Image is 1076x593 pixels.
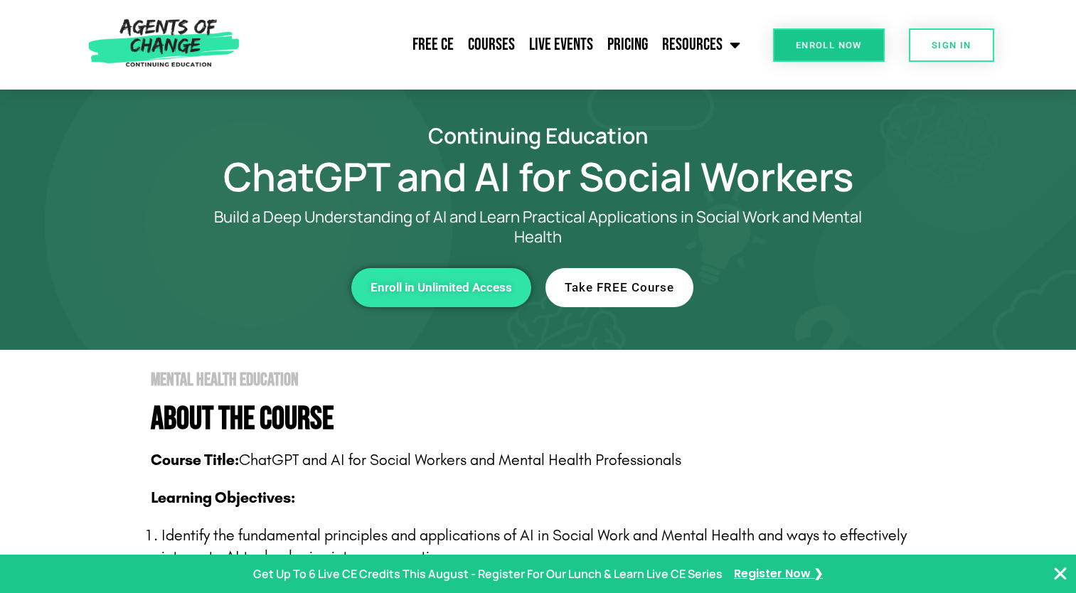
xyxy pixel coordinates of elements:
span: SIGN IN [932,41,971,50]
h2: Mental Health Education [151,371,944,389]
h2: Continuing Education [133,125,944,146]
span: Enroll in Unlimited Access [371,282,512,294]
a: Resources [655,27,747,63]
p: Get Up To 6 Live CE Credits This August - Register For Our Lunch & Learn Live CE Series [253,564,723,584]
h4: About The Course [151,403,944,435]
p: ChatGPT and AI for Social Workers and Mental Health Professionals [151,449,944,471]
nav: Menu [246,27,748,63]
a: Live Events [522,27,600,63]
b: Learning Objectives: [151,488,295,507]
span: Enroll Now [796,41,862,50]
span: Take FREE Course [565,282,674,294]
a: Pricing [600,27,655,63]
p: Build a Deep Understanding of AI and Learn Practical Applications in Social Work and Mental Health [190,207,887,247]
h1: ChatGPT and AI for Social Workers [133,160,944,193]
a: Register Now ❯ [734,564,823,584]
a: Enroll in Unlimited Access [351,268,531,307]
a: Enroll Now [773,28,885,62]
a: Take FREE Course [545,268,693,307]
button: Close Banner [1052,565,1069,582]
a: Courses [461,27,522,63]
p: Identify the fundamental principles and applications of AI in Social Work and Mental Health and w... [161,525,944,569]
b: Course Title: [151,451,239,469]
a: SIGN IN [909,28,994,62]
a: Free CE [405,27,461,63]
